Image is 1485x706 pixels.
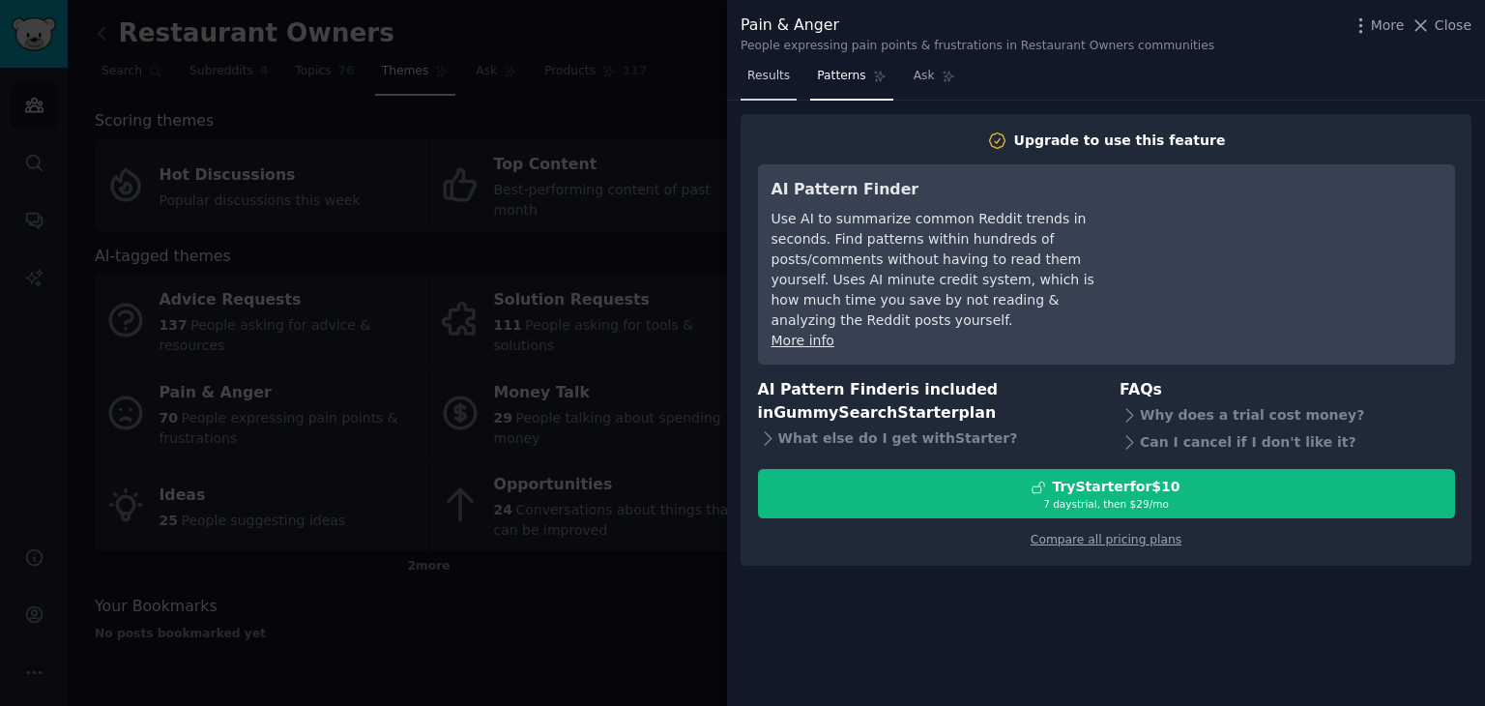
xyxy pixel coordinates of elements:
[758,426,1093,453] div: What else do I get with Starter ?
[758,469,1455,518] button: TryStarterfor$107 daystrial, then $29/mo
[907,61,962,101] a: Ask
[1351,15,1405,36] button: More
[1120,428,1455,456] div: Can I cancel if I don't like it?
[758,378,1093,426] h3: AI Pattern Finder is included in plan
[1120,401,1455,428] div: Why does a trial cost money?
[914,68,935,85] span: Ask
[741,38,1214,55] div: People expressing pain points & frustrations in Restaurant Owners communities
[810,61,892,101] a: Patterns
[817,68,865,85] span: Patterns
[772,209,1124,331] div: Use AI to summarize common Reddit trends in seconds. Find patterns within hundreds of posts/comme...
[1120,378,1455,402] h3: FAQs
[1052,477,1179,497] div: Try Starter for $10
[1031,533,1181,546] a: Compare all pricing plans
[759,497,1454,511] div: 7 days trial, then $ 29 /mo
[741,61,797,101] a: Results
[772,333,834,348] a: More info
[747,68,790,85] span: Results
[1435,15,1471,36] span: Close
[1151,178,1441,323] iframe: YouTube video player
[773,403,958,422] span: GummySearch Starter
[1411,15,1471,36] button: Close
[772,178,1124,202] h3: AI Pattern Finder
[1371,15,1405,36] span: More
[1014,131,1226,151] div: Upgrade to use this feature
[741,14,1214,38] div: Pain & Anger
